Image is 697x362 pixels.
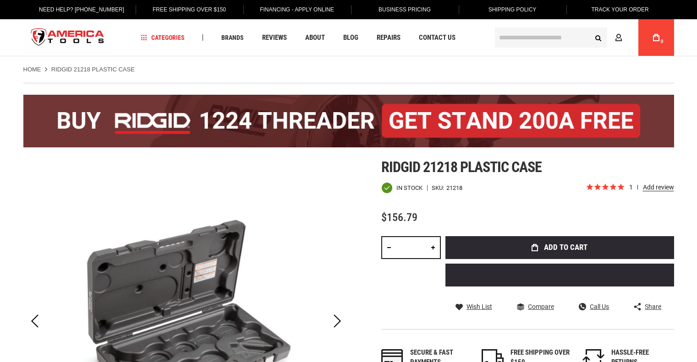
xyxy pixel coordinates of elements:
[456,303,492,311] a: Wish List
[586,183,674,193] span: Rated 5.0 out of 5 stars 1 reviews
[262,34,287,41] span: Reviews
[217,32,248,44] a: Brands
[445,236,674,259] button: Add to Cart
[517,303,554,311] a: Compare
[339,32,362,44] a: Blog
[373,32,405,44] a: Repairs
[23,65,41,74] a: Home
[528,303,554,310] span: Compare
[305,34,325,41] span: About
[396,185,423,191] span: In stock
[579,303,609,311] a: Call Us
[258,32,291,44] a: Reviews
[419,34,456,41] span: Contact Us
[415,32,460,44] a: Contact Us
[343,34,358,41] span: Blog
[645,303,661,310] span: Share
[381,158,542,176] span: Ridgid 21218 plastic case
[381,182,423,194] div: Availability
[544,243,587,251] span: Add to Cart
[661,39,664,44] span: 0
[446,185,462,191] div: 21218
[629,184,674,191] span: 1 reviews
[141,34,185,41] span: Categories
[648,19,665,56] a: 0
[637,185,638,189] span: review
[432,185,446,191] strong: SKU
[137,32,189,44] a: Categories
[466,303,492,310] span: Wish List
[23,21,112,55] a: store logo
[51,66,135,73] strong: RIDGID 21218 PLASTIC CASE
[488,6,537,13] span: Shipping Policy
[23,21,112,55] img: America Tools
[301,32,329,44] a: About
[590,29,607,46] button: Search
[590,303,609,310] span: Call Us
[381,211,417,224] span: $156.79
[221,34,244,41] span: Brands
[377,34,401,41] span: Repairs
[23,95,674,147] img: BOGO: Buy the RIDGID® 1224 Threader (26092), get the 92467 200A Stand FREE!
